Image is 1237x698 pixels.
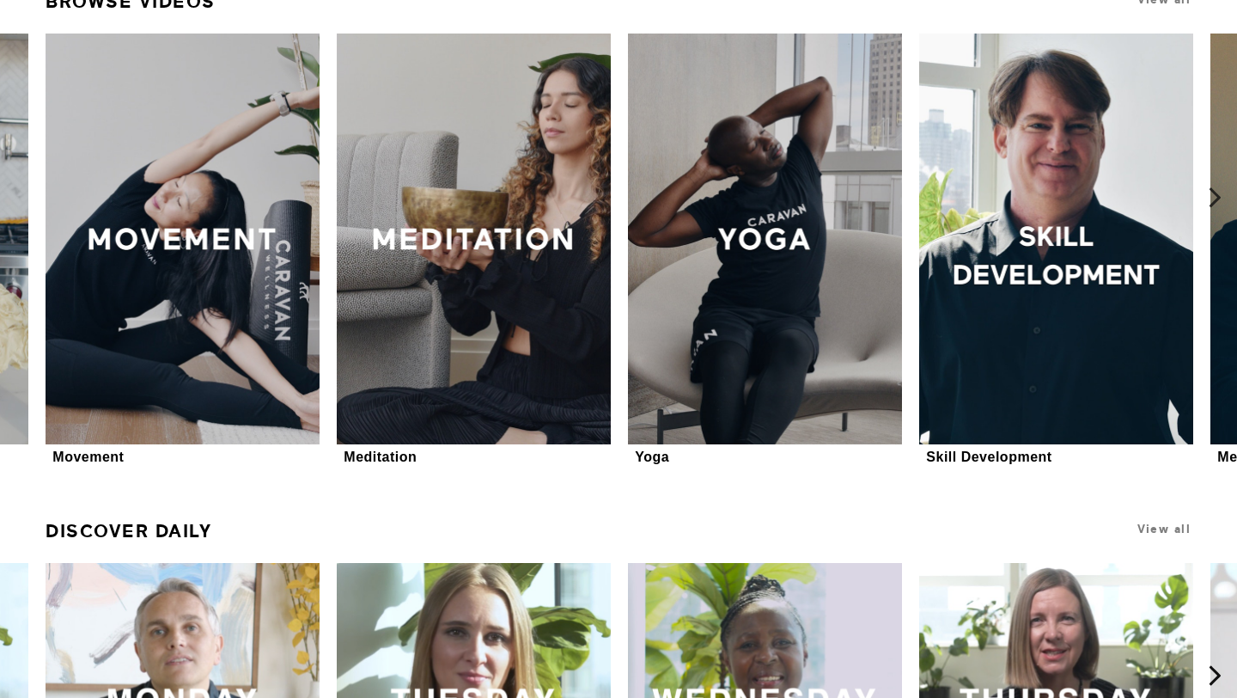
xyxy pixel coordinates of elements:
a: View all [1137,523,1191,536]
div: Meditation [344,449,417,465]
div: Yoga [635,449,669,465]
a: YogaYoga [628,34,902,468]
a: MeditationMeditation [337,34,611,468]
a: Skill DevelopmentSkill Development [919,34,1193,468]
div: Skill Development [926,449,1051,465]
div: Movement [52,449,124,465]
a: Discover Daily [46,513,211,549]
